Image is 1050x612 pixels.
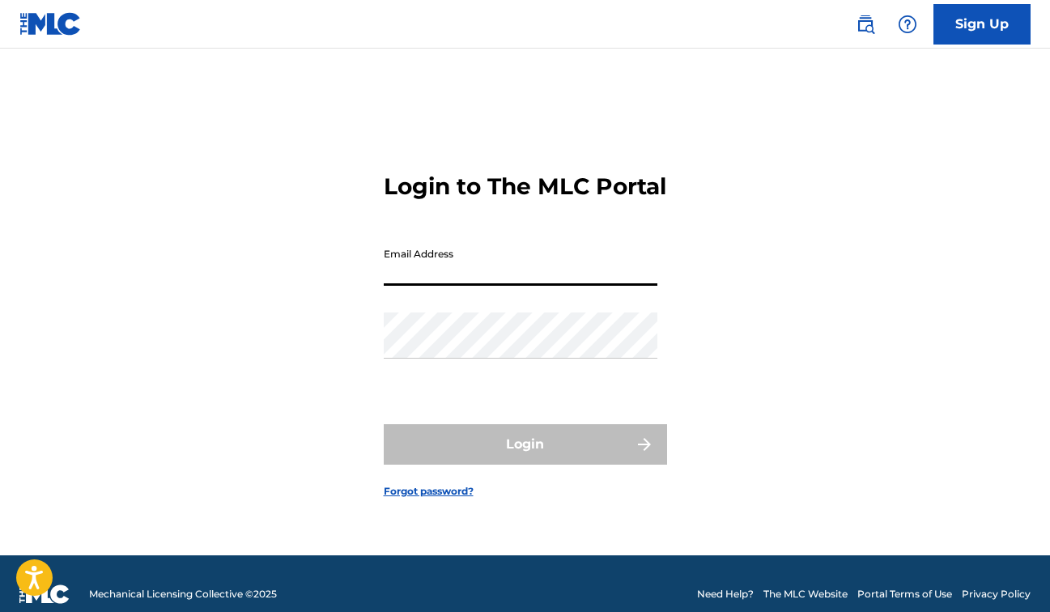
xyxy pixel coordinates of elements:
[856,15,875,34] img: search
[933,4,1031,45] a: Sign Up
[763,587,848,601] a: The MLC Website
[19,12,82,36] img: MLC Logo
[898,15,917,34] img: help
[969,534,1050,612] iframe: Chat Widget
[697,587,754,601] a: Need Help?
[962,587,1031,601] a: Privacy Policy
[19,584,70,604] img: logo
[849,8,882,40] a: Public Search
[891,8,924,40] div: Help
[89,587,277,601] span: Mechanical Licensing Collective © 2025
[857,587,952,601] a: Portal Terms of Use
[384,172,666,201] h3: Login to The MLC Portal
[384,484,474,499] a: Forgot password?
